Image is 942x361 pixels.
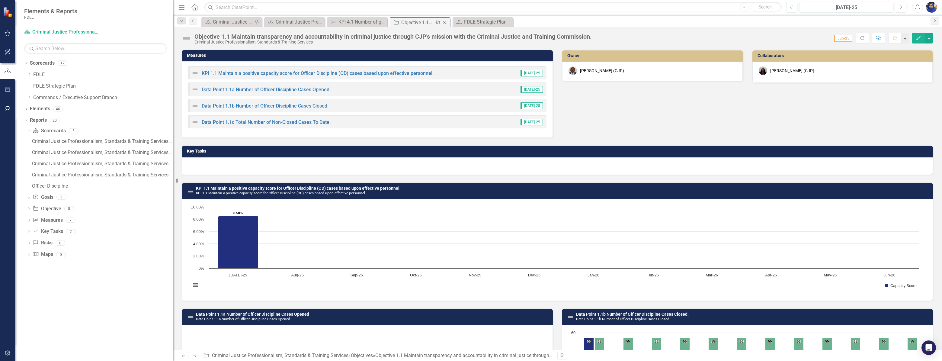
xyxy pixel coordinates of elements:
text: 2.00% [193,254,204,258]
a: Criminal Justice Professionalism, Standards & Training Services Qualitative KPIs [30,148,173,157]
input: Search ClearPoint... [204,2,782,13]
text: Feb-26 [646,273,659,277]
text: 6.00% [193,229,204,234]
a: Officer Discipline [30,181,173,191]
a: Criminal Justice Professionalism, Standards & Training Services Landing Summary Page [30,159,173,169]
a: Criminal Justice Professionalism, Standards & Training Services Qualitative KPIs [266,18,323,26]
img: ClearPoint Strategy [3,7,14,18]
div: FDLE Strategic Plan [464,18,511,26]
span: Elements & Reports [24,8,77,15]
text: Mar-26 [706,273,718,277]
text: 55 [797,340,800,343]
a: Reports [30,117,47,124]
div: Officer Discipline [32,183,173,189]
div: 5 [69,128,78,134]
div: Open Intercom Messenger [921,340,936,355]
text: 55 [910,340,914,343]
img: Chad Brown [569,66,577,75]
text: Jan-26 [588,273,599,277]
text: 55 [683,340,687,343]
div: 17 [58,61,67,66]
text: 55 [825,340,829,343]
div: 20 [50,118,59,123]
img: Not Defined [191,86,199,93]
button: View chart menu, Chart [191,281,200,289]
img: Not Defined [191,69,199,77]
text: Sep-25 [351,273,363,277]
div: Objective 1.1 Maintain transparency and accountability in criminal justice through CJP's mission ... [375,353,691,358]
img: Not Defined [182,34,191,43]
div: 5 [64,206,74,211]
button: [DATE]-25 [799,2,893,13]
div: Criminal Justice Professionalism, Standards & Training Services Landing Page [32,139,173,144]
button: Search [750,3,780,11]
text: 4.00% [193,242,204,246]
div: Criminal Justice Professionalism, Standards & Training Services Landing Page [213,18,253,26]
a: FDLE [33,71,173,78]
text: 55 [655,340,658,343]
a: Criminal Justice Professionalism, Standards & Training Services [30,170,173,180]
img: Melissa Bujeda [759,66,767,75]
path: Jul-25, 8.5. Capacity Score. [218,216,258,268]
div: KPI 4.1 Number of gubernatorially declared disasters in which MEC staff gathered fatality reports. [338,18,386,26]
a: Measures [33,217,62,224]
a: Maps [33,251,53,258]
a: Goals [33,194,53,201]
div: Criminal Justice Professionalism, Standards & Training Services [194,40,592,44]
a: Criminal Justice Professionalism, Standards & Training Services [24,29,100,36]
small: FDLE [24,15,77,20]
a: KPI 1.1 Maintain a positive capacity score for Officer Discipline (OD) cases based upon effective... [202,70,434,76]
a: Criminal Justice Professionalism, Standards & Training Services Landing Page [30,137,173,146]
a: Criminal Justice Professionalism, Standards & Training Services Landing Page [203,18,253,26]
div: Criminal Justice Professionalism, Standards & Training Services [32,172,173,178]
small: Data Point 1.1b Number of Officer Discipline Cases Closed. [576,317,670,321]
img: Not Defined [567,314,574,321]
a: Scorecards [30,60,55,67]
text: 55 [626,340,630,343]
div: Criminal Justice Professionalism, Standards & Training Services Qualitative KPIs [32,150,173,155]
h3: Key Tasks [187,149,930,153]
button: Show Capacity Score [885,283,917,288]
a: FDLE Strategic Plan [454,18,511,26]
a: Criminal Justice Professionalism, Standards & Training Services [212,353,348,358]
text: 55 [587,340,591,343]
text: 55 [598,340,601,343]
small: Data Point 1.1a Number of Officer Discipline Cases Opened [196,317,290,321]
a: KPI 1.1 Maintain a positive capacity score for Officer Discipline (OD) cases based upon effective... [196,186,401,191]
div: 0 [56,252,66,257]
a: Data Point 1.1b Number of Officer Discipline Cases Closed. [202,103,328,109]
text: [DATE]-25 [229,273,247,277]
text: Apr-26 [765,273,777,277]
text: 0% [199,266,204,271]
text: Nov-25 [469,273,481,277]
text: 55 [711,340,715,343]
text: May-26 [824,273,837,277]
div: 46 [53,106,63,111]
div: 7 [66,218,75,223]
img: Somi Akter [926,2,937,13]
text: 55 [740,340,743,343]
div: [DATE]-25 [801,4,891,11]
small: KPI 1.1 Maintain a positive capacity score for Officer Discipline (OD) cases based upon effective... [196,191,366,195]
text: 60 [571,330,575,335]
a: Data Point 1.1a Number of Officer Discipline Cases Opened [196,312,309,317]
a: Data Point 1.1c Total Number of Non-Closed Cases To Date. [202,119,331,125]
text: 55 [854,340,857,343]
h3: Measures [187,53,550,58]
div: Objective 1.1 Maintain transparency and accountability in criminal justice through CJP's mission ... [194,33,592,40]
span: [DATE]-25 [521,119,543,125]
text: 8.00% [193,217,204,221]
a: Objective [33,205,61,212]
text: 55 [768,340,772,343]
text: Aug-25 [291,273,303,277]
text: 55 [882,340,886,343]
div: 0 [56,240,65,246]
div: [PERSON_NAME] (CJP) [580,68,624,74]
input: Search Below... [24,43,167,54]
a: FDLE Strategic Plan [33,83,173,90]
div: Chart. Highcharts interactive chart. [188,204,927,295]
span: Jun-25 [834,35,852,42]
div: 2 [66,229,76,234]
text: 10.00% [191,205,204,209]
